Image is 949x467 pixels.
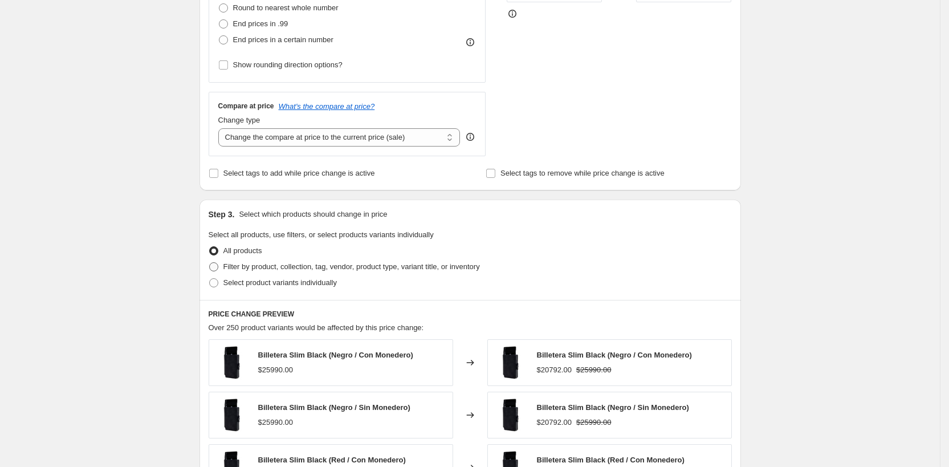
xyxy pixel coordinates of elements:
h3: Compare at price [218,101,274,111]
span: End prices in a certain number [233,35,333,44]
img: slim_black_2_80x.jpg [494,346,528,380]
button: What's the compare at price? [279,102,375,111]
span: Billetera Slim Black (Negro / Sin Monedero) [537,403,689,412]
div: $20792.00 [537,417,572,428]
img: slim_black_2_80x.jpg [494,398,528,432]
div: help [465,131,476,143]
span: Billetera Slim Black (Red / Con Monedero) [258,456,406,464]
strike: $25990.00 [576,417,611,428]
img: slim_black_2_80x.jpg [215,346,249,380]
span: Select product variants individually [223,278,337,287]
h2: Step 3. [209,209,235,220]
div: $25990.00 [258,364,293,376]
span: Select tags to remove while price change is active [500,169,665,177]
img: slim_black_2_80x.jpg [215,398,249,432]
span: Billetera Slim Black (Negro / Con Monedero) [537,351,692,359]
div: $20792.00 [537,364,572,376]
span: Show rounding direction options? [233,60,343,69]
span: Billetera Slim Black (Negro / Sin Monedero) [258,403,410,412]
div: $25990.00 [258,417,293,428]
h6: PRICE CHANGE PREVIEW [209,310,732,319]
span: Change type [218,116,260,124]
span: Billetera Slim Black (Negro / Con Monedero) [258,351,413,359]
span: Select all products, use filters, or select products variants individually [209,230,434,239]
span: End prices in .99 [233,19,288,28]
span: Select tags to add while price change is active [223,169,375,177]
span: All products [223,246,262,255]
strike: $25990.00 [576,364,611,376]
span: Billetera Slim Black (Red / Con Monedero) [537,456,685,464]
span: Over 250 product variants would be affected by this price change: [209,323,424,332]
span: Round to nearest whole number [233,3,339,12]
span: Filter by product, collection, tag, vendor, product type, variant title, or inventory [223,262,480,271]
p: Select which products should change in price [239,209,387,220]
